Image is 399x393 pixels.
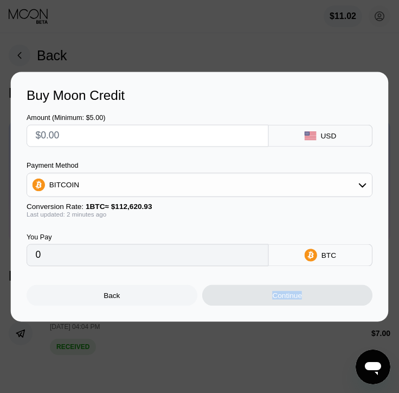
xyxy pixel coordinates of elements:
[86,202,152,211] span: 1 BTC ≈ $112,620.93
[27,87,372,103] div: Buy Moon Credit
[321,251,336,259] div: BTC
[49,180,79,189] div: BITCOIN
[27,174,372,195] div: BITCOIN
[27,284,197,306] div: Back
[27,211,372,218] div: Last updated: 2 minutes ago
[356,350,390,384] iframe: Button to launch messaging window
[35,125,260,146] input: $0.00
[27,161,372,169] div: Payment Method
[27,113,269,122] div: Amount (Minimum: $5.00)
[104,291,120,300] div: Back
[321,131,337,140] div: USD
[27,233,269,241] div: You Pay
[27,202,372,211] div: Conversion Rate:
